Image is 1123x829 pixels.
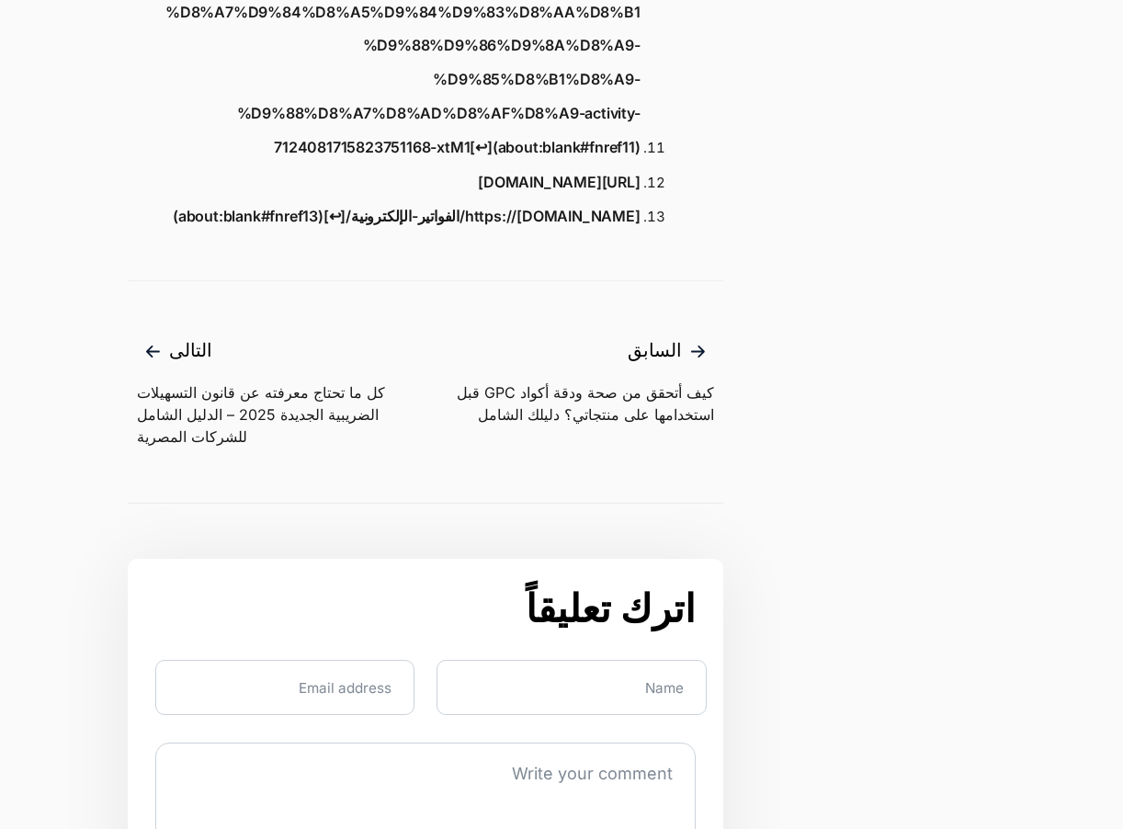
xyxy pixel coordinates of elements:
[155,586,696,632] h3: اترك تعليقاً
[425,336,714,426] a: السابق كيف أتحقق من صحة ودقة أكواد GPC قبل استخدامها على منتجاتي؟ دليلك الشامل
[425,336,714,367] span: السابق
[155,660,414,715] input: Email address
[137,381,425,448] span: كل ما تحتاج معرفته عن قانون التسهيلات الضريبية الجديدة 2025 – الدليل الشامل للشركات المصرية
[137,336,425,448] a: التالى كل ما تحتاج معرفته عن قانون التسهيلات الضريبية الجديدة 2025 – الدليل الشامل للشركات المصرية
[478,165,640,199] a: [URL][DOMAIN_NAME]
[425,381,714,426] span: كيف أتحقق من صحة ودقة أكواد GPC قبل استخدامها على منتجاتي؟ دليلك الشامل
[128,280,723,504] nav: مقالات
[137,336,425,367] span: التالى
[173,199,641,233] a: https://[DOMAIN_NAME]/الفواتير-الإلكترونية/[↩︎](about:blank#fnref13)
[437,660,707,715] input: Name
